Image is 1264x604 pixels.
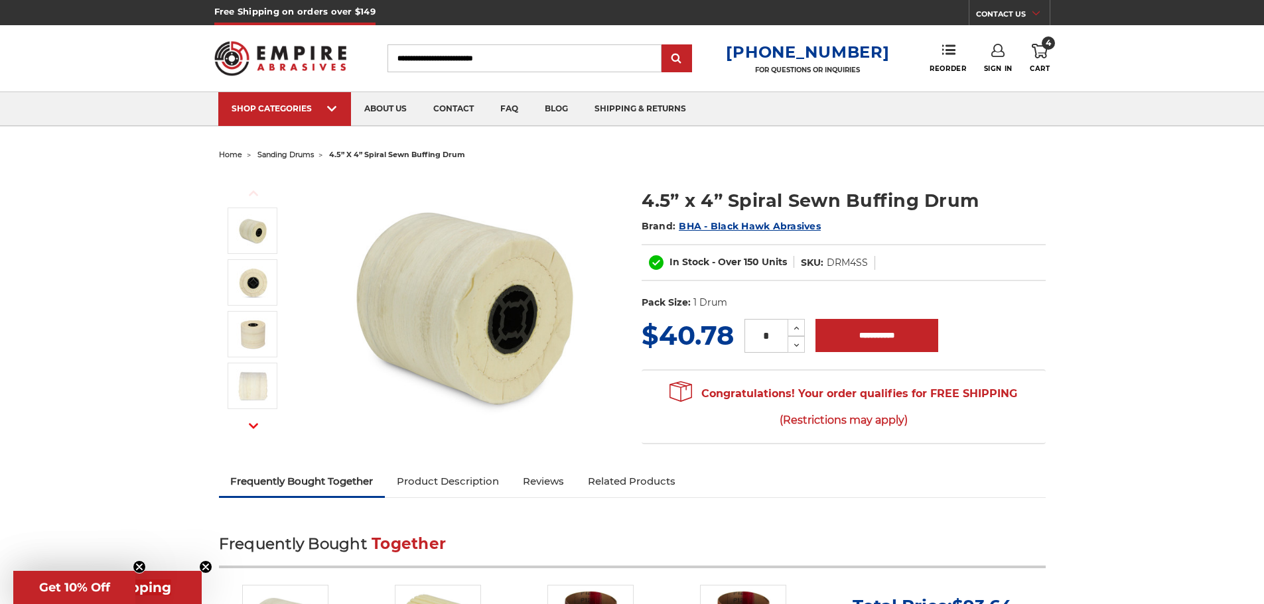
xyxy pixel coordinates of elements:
[642,319,734,351] span: $40.78
[214,32,347,84] img: Empire Abrasives
[332,174,598,439] img: 4.5 Inch Muslin Spiral Sewn Buffing Drum
[1042,36,1055,50] span: 4
[219,150,242,159] a: home
[726,42,889,62] a: [PHONE_NUMBER]
[531,92,581,126] a: blog
[669,256,709,268] span: In Stock
[219,467,386,496] a: Frequently Bought Together
[329,150,465,159] span: 4.5” x 4” spiral sewn buffing drum
[642,296,691,310] dt: Pack Size:
[762,256,787,268] span: Units
[232,103,338,113] div: SHOP CATEGORIES
[236,369,269,402] img: 4 inch width spiral sewn polish drum
[236,318,269,351] img: 4-1/2 inch Polishing Drum
[372,534,446,553] span: Together
[669,381,1017,434] span: Congratulations! Your order qualifies for FREE SHIPPING
[726,66,889,74] p: FOR QUESTIONS OR INQUIRIES
[801,256,823,270] dt: SKU:
[930,44,966,72] a: Reorder
[257,150,314,159] a: sanding drums
[219,534,367,553] span: Frequently Bought
[13,571,202,604] div: Get Free ShippingClose teaser
[1030,64,1050,73] span: Cart
[511,467,576,496] a: Reviews
[669,407,1017,433] span: (Restrictions may apply)
[351,92,420,126] a: about us
[236,214,269,247] img: 4.5 Inch Muslin Spiral Sewn Buffing Drum
[39,580,110,595] span: Get 10% Off
[976,7,1050,25] a: CONTACT US
[420,92,487,126] a: contact
[712,256,741,268] span: - Over
[642,188,1046,213] h1: 4.5” x 4” Spiral Sewn Buffing Drum
[679,220,821,232] a: BHA - Black Hawk Abrasives
[581,92,699,126] a: shipping & returns
[238,412,269,440] button: Next
[199,560,212,574] button: Close teaser
[1030,44,1050,73] a: 4 Cart
[238,179,269,208] button: Previous
[13,571,135,604] div: Get 10% OffClose teaser
[642,220,676,232] span: Brand:
[930,64,966,73] span: Reorder
[487,92,531,126] a: faq
[664,46,690,72] input: Submit
[576,467,687,496] a: Related Products
[693,296,727,310] dd: 1 Drum
[827,256,868,270] dd: DRM4SS
[744,256,759,268] span: 150
[984,64,1013,73] span: Sign In
[236,266,269,299] img: Cotton Buffing Drum Quad Key Arbor
[133,560,146,574] button: Close teaser
[385,467,511,496] a: Product Description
